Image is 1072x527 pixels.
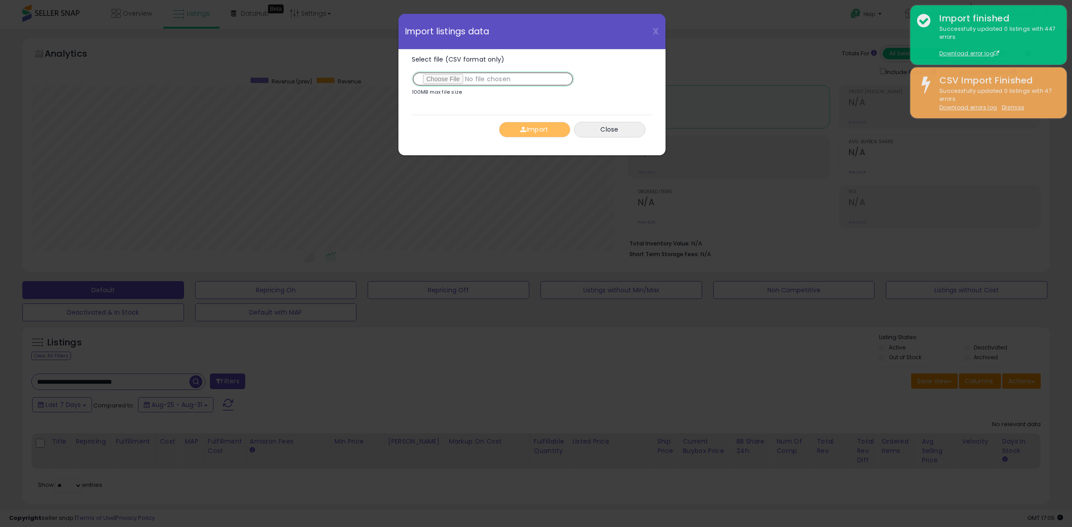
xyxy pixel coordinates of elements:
span: Select file (CSV format only) [412,55,505,64]
div: Successfully updated 0 listings with 447 errors. [933,25,1060,58]
a: Download error log [939,50,999,57]
div: Import finished [933,12,1060,25]
span: Import listings data [405,27,490,36]
span: X [653,25,659,37]
p: 100MB max file size [412,90,462,95]
div: Successfully updated 0 listings with 47 errors. [933,87,1060,112]
a: Download errors log [939,104,997,111]
div: CSV Import Finished [933,74,1060,87]
u: Dismiss [1002,104,1024,111]
button: Import [499,122,570,137]
button: Close [574,122,645,137]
